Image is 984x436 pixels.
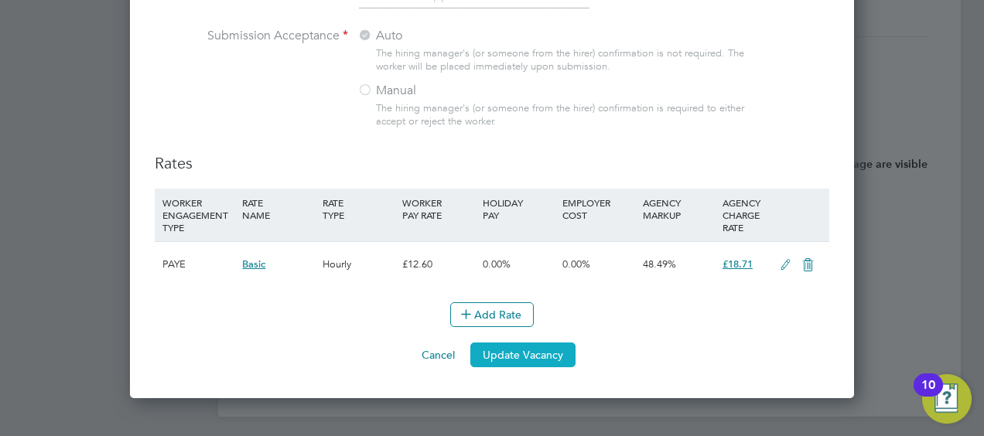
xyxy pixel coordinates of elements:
button: Cancel [409,342,467,367]
div: AGENCY CHARGE RATE [719,189,772,241]
div: PAYE [159,242,238,287]
div: EMPLOYER COST [559,189,638,229]
span: 0.00% [483,257,511,271]
div: RATE NAME [238,189,318,229]
div: WORKER PAY RATE [398,189,478,229]
button: Open Resource Center, 10 new notifications [922,374,972,424]
div: AGENCY MARKUP [639,189,719,229]
label: Manual [357,83,551,99]
span: 48.49% [643,257,676,271]
span: Basic [242,257,265,271]
label: Submission Acceptance [155,28,348,44]
h3: Rates [155,153,829,173]
button: Add Rate [450,302,534,327]
div: The hiring manager's (or someone from the hirer) confirmation is not required. The worker will be... [376,47,752,73]
div: £12.60 [398,242,478,287]
span: 0.00% [562,257,590,271]
div: HOLIDAY PAY [479,189,559,229]
label: Auto [357,28,551,44]
div: The hiring manager's (or someone from the hirer) confirmation is required to either accept or rej... [376,102,752,128]
div: RATE TYPE [319,189,398,229]
div: 10 [921,385,935,405]
div: WORKER ENGAGEMENT TYPE [159,189,238,241]
button: Update Vacancy [470,342,576,367]
div: Hourly [319,242,398,287]
span: £18.71 [723,257,753,271]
